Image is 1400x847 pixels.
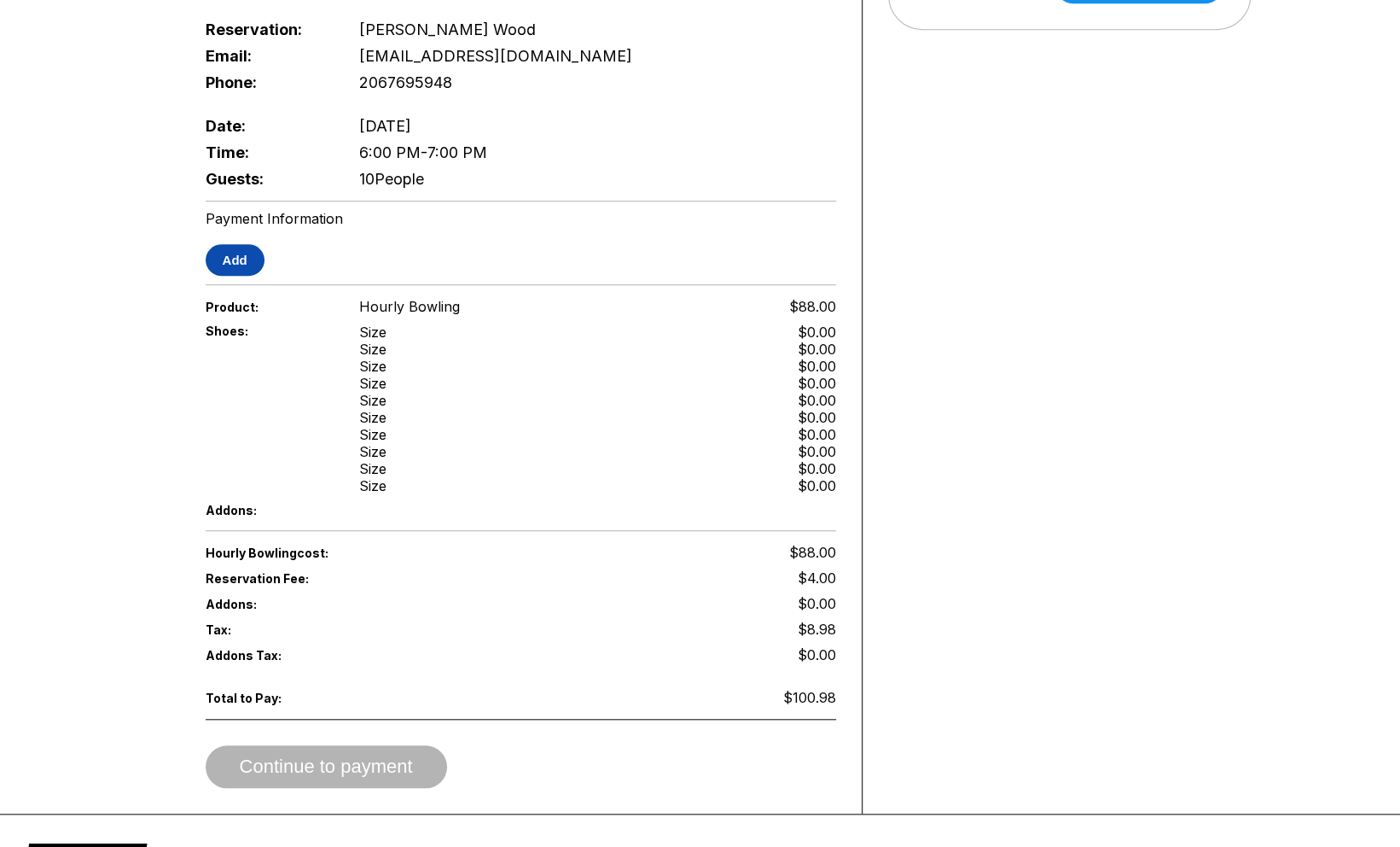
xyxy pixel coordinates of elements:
[359,47,632,65] span: [EMAIL_ADDRESS][DOMAIN_NAME]
[359,20,536,38] span: [PERSON_NAME] Wood
[206,571,521,586] span: Reservation Fee:
[206,117,332,135] span: Date:
[206,597,332,611] span: Addons:
[206,546,521,560] span: Hourly Bowling cost:
[206,244,264,276] button: Add
[789,298,836,315] span: $88.00
[206,73,332,91] span: Phone:
[206,648,332,663] span: Addons Tax:
[359,375,386,392] div: Size
[206,691,332,705] span: Total to Pay:
[798,477,836,494] div: $0.00
[783,689,836,706] span: $100.98
[206,47,332,65] span: Email:
[798,409,836,426] div: $0.00
[798,426,836,443] div: $0.00
[798,324,836,341] div: $0.00
[359,324,386,341] div: Size
[359,460,386,477] div: Size
[798,358,836,375] div: $0.00
[359,73,452,91] span: 2067695948
[206,170,332,188] span: Guests:
[798,646,836,663] span: $0.00
[798,460,836,477] div: $0.00
[798,392,836,409] div: $0.00
[206,20,332,38] span: Reservation:
[359,341,386,358] div: Size
[206,503,332,517] span: Addons:
[798,341,836,358] div: $0.00
[359,298,460,315] span: Hourly Bowling
[206,300,332,314] span: Product:
[359,170,424,188] span: 10 People
[359,477,386,494] div: Size
[359,143,487,161] span: 6:00 PM - 7:00 PM
[359,426,386,443] div: Size
[798,595,836,612] span: $0.00
[798,375,836,392] div: $0.00
[206,143,332,161] span: Time:
[359,392,386,409] div: Size
[206,210,836,227] div: Payment Information
[359,117,411,135] span: [DATE]
[359,409,386,426] div: Size
[206,622,332,637] span: Tax:
[359,358,386,375] div: Size
[798,443,836,460] div: $0.00
[359,443,386,460] div: Size
[789,544,836,561] span: $88.00
[798,570,836,587] span: $4.00
[798,621,836,638] span: $8.98
[206,324,332,338] span: Shoes:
